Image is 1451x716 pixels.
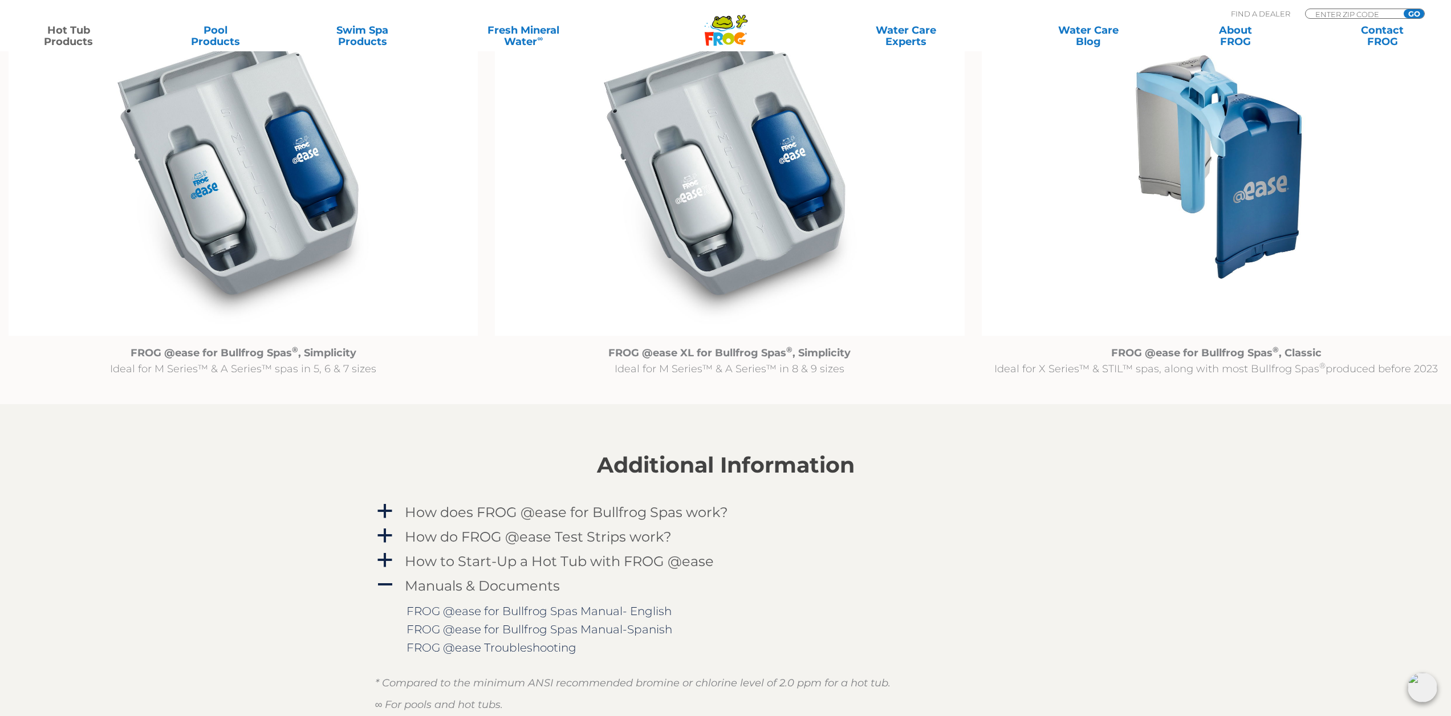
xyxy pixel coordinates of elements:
span: a [376,503,393,520]
a: FROG @ease Troubleshooting [407,641,576,654]
a: Swim SpaProducts [305,25,419,47]
a: Water CareBlog [1031,25,1145,47]
a: Fresh MineralWater∞ [452,25,595,47]
input: GO [1404,9,1424,18]
a: a How do FROG @ease Test Strips work? [375,526,1076,547]
a: FROG @ease for Bullfrog Spas Manual-Spanish [407,623,672,636]
strong: FROG @ease for Bullfrog Spas , Classic [1111,347,1322,359]
h2: Additional Information [375,453,1076,478]
em: ∞ For pools and hot tubs. [375,698,503,711]
a: ContactFROG [1326,25,1440,47]
h4: How to Start-Up a Hot Tub with FROG @ease [405,554,714,569]
p: Find A Dealer [1231,9,1290,19]
a: AboutFROG [1178,25,1293,47]
sup: ® [1319,361,1326,370]
span: a [376,552,393,569]
sup: ∞ [537,34,543,43]
strong: FROG @ease XL for Bullfrog Spas , Simplicity [608,347,851,359]
h4: Manuals & Documents [405,578,560,593]
a: Hot TubProducts [11,25,125,47]
a: A Manuals & Documents [375,575,1076,596]
a: FROG @ease for Bullfrog Spas Manual- English [407,604,672,618]
p: Ideal for M Series™ & A Series™ in 8 & 9 sizes [495,345,964,377]
span: A [376,576,393,593]
a: Water CareExperts [813,25,999,47]
input: Zip Code Form [1314,9,1391,19]
em: * Compared to the minimum ANSI recommended bromine or chlorine level of 2.0 ppm for a hot tub. [375,677,891,689]
sup: ® [786,345,792,354]
sup: ® [292,345,298,354]
sup: ® [1273,345,1279,354]
a: PoolProducts [158,25,273,47]
h4: How do FROG @ease Test Strips work? [405,529,672,544]
p: Ideal for M Series™ & A Series™ spas in 5, 6 & 7 sizes [9,345,478,377]
a: a How does FROG @ease for Bullfrog Spas work? [375,502,1076,523]
a: a How to Start-Up a Hot Tub with FROG @ease [375,551,1076,572]
h4: How does FROG @ease for Bullfrog Spas work? [405,505,728,520]
p: Ideal for X Series™ & STIL™ spas, along with most Bullfrog Spas produced before 2023 [982,345,1451,377]
img: openIcon [1408,673,1437,702]
strong: FROG @ease for Bullfrog Spas , Simplicity [131,347,356,359]
span: a [376,527,393,544]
